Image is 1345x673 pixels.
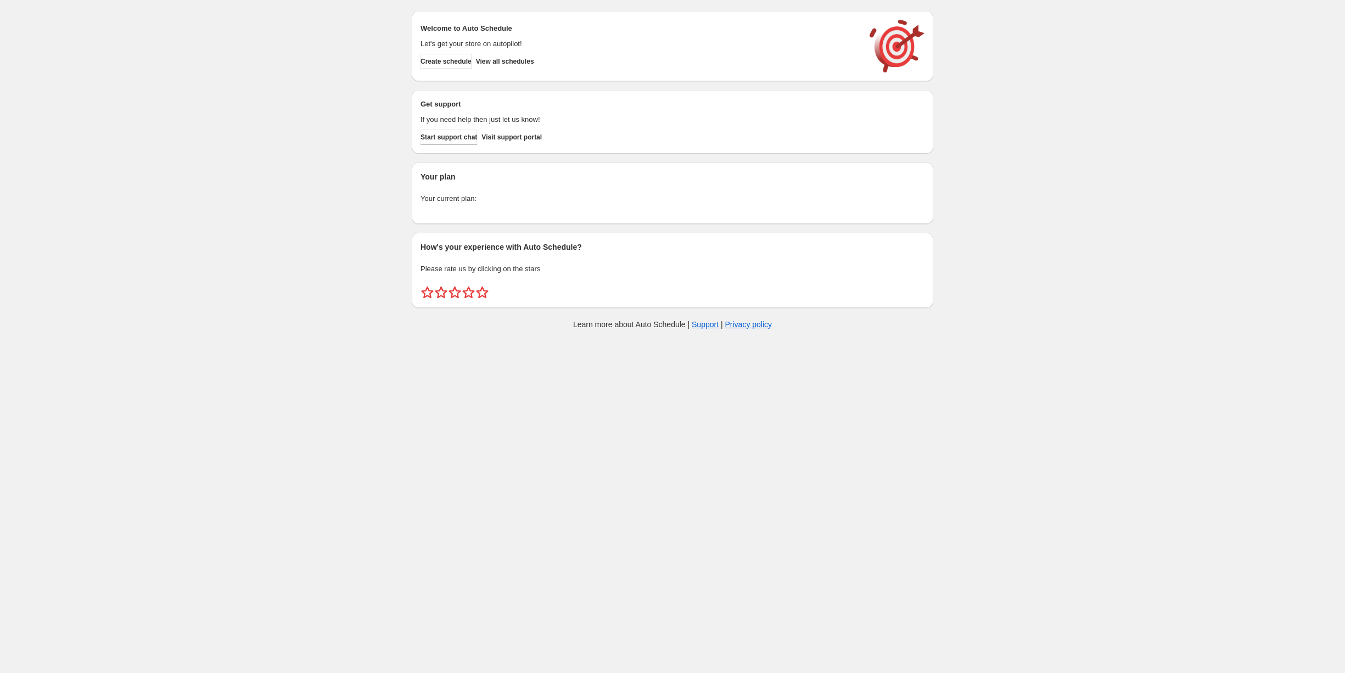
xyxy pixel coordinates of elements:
[692,320,719,329] a: Support
[421,99,859,110] h2: Get support
[421,171,924,182] h2: Your plan
[421,114,859,125] p: If you need help then just let us know!
[421,57,472,66] span: Create schedule
[725,320,772,329] a: Privacy policy
[421,130,477,145] a: Start support chat
[421,193,924,204] p: Your current plan:
[421,263,924,274] p: Please rate us by clicking on the stars
[421,38,859,49] p: Let's get your store on autopilot!
[421,242,924,253] h2: How's your experience with Auto Schedule?
[476,57,534,66] span: View all schedules
[481,130,542,145] a: Visit support portal
[421,133,477,142] span: Start support chat
[421,54,472,69] button: Create schedule
[476,54,534,69] button: View all schedules
[421,23,859,34] h2: Welcome to Auto Schedule
[481,133,542,142] span: Visit support portal
[573,319,772,330] p: Learn more about Auto Schedule | |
